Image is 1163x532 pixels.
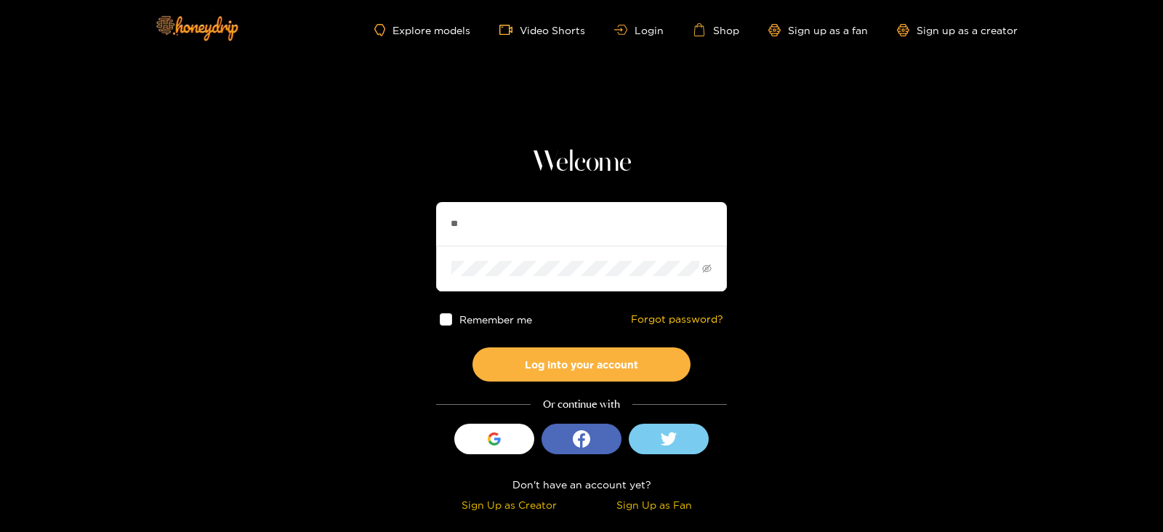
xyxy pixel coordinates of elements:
[436,476,727,493] div: Don't have an account yet?
[768,24,868,36] a: Sign up as a fan
[702,264,712,273] span: eye-invisible
[585,496,723,513] div: Sign Up as Fan
[472,347,691,382] button: Log into your account
[459,314,532,325] span: Remember me
[897,24,1018,36] a: Sign up as a creator
[499,23,520,36] span: video-camera
[614,25,664,36] a: Login
[499,23,585,36] a: Video Shorts
[693,23,739,36] a: Shop
[374,24,470,36] a: Explore models
[436,396,727,413] div: Or continue with
[440,496,578,513] div: Sign Up as Creator
[436,145,727,180] h1: Welcome
[631,313,723,326] a: Forgot password?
